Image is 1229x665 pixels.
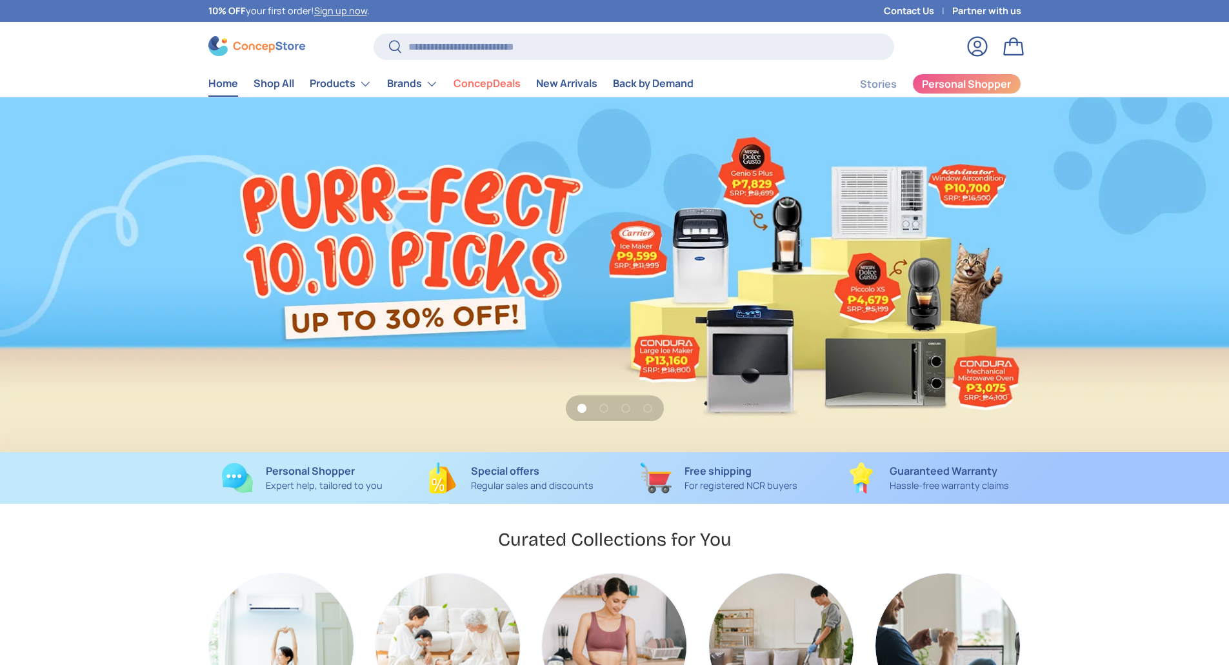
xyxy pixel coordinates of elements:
[208,71,238,96] a: Home
[417,462,605,493] a: Special offers Regular sales and discounts
[684,479,797,493] p: For registered NCR buyers
[890,479,1009,493] p: Hassle-free warranty claims
[379,71,446,97] summary: Brands
[254,71,294,96] a: Shop All
[684,464,752,478] strong: Free shipping
[208,5,246,17] strong: 10% OFF
[952,4,1021,18] a: Partner with us
[890,464,997,478] strong: Guaranteed Warranty
[387,71,438,97] a: Brands
[884,4,952,18] a: Contact Us
[613,71,694,96] a: Back by Demand
[302,71,379,97] summary: Products
[834,462,1021,493] a: Guaranteed Warranty Hassle-free warranty claims
[208,36,305,56] img: ConcepStore
[208,71,694,97] nav: Primary
[454,71,521,96] a: ConcepDeals
[922,79,1011,89] span: Personal Shopper
[471,464,539,478] strong: Special offers
[829,71,1021,97] nav: Secondary
[860,72,897,97] a: Stories
[266,464,355,478] strong: Personal Shopper
[625,462,813,493] a: Free shipping For registered NCR buyers
[208,462,396,493] a: Personal Shopper Expert help, tailored to you
[498,528,732,551] h2: Curated Collections for You
[314,5,367,17] a: Sign up now
[912,74,1021,94] a: Personal Shopper
[208,4,370,18] p: your first order! .
[471,479,594,493] p: Regular sales and discounts
[266,479,383,493] p: Expert help, tailored to you
[310,71,372,97] a: Products
[536,71,597,96] a: New Arrivals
